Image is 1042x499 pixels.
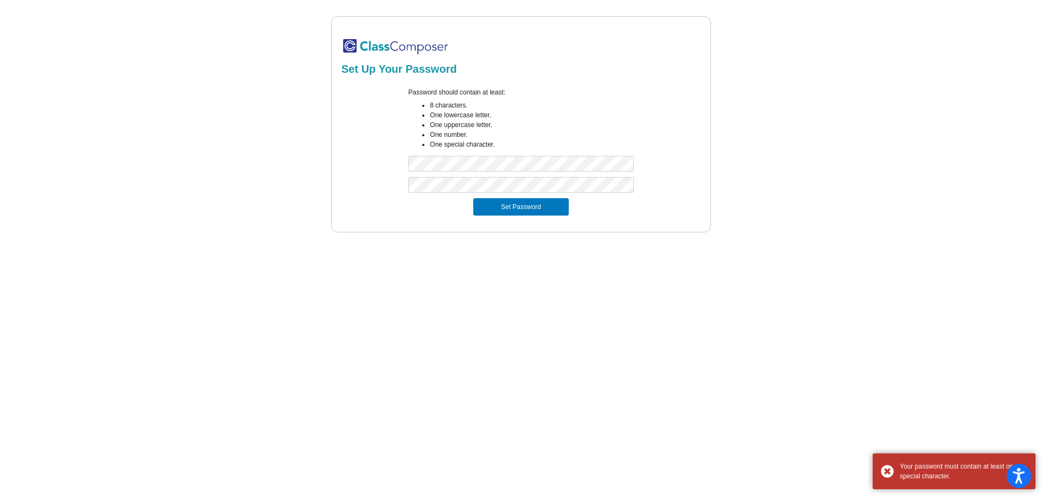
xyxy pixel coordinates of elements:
[408,87,505,97] label: Password should contain at least:
[430,140,633,149] li: One special character.
[430,110,633,120] li: One lowercase letter.
[430,120,633,130] li: One uppercase letter.
[900,462,1027,481] div: Your password must contain at least one special character.
[341,62,701,75] h2: Set Up Your Password
[430,100,633,110] li: 8 characters.
[430,130,633,140] li: One number.
[473,198,569,216] button: Set Password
